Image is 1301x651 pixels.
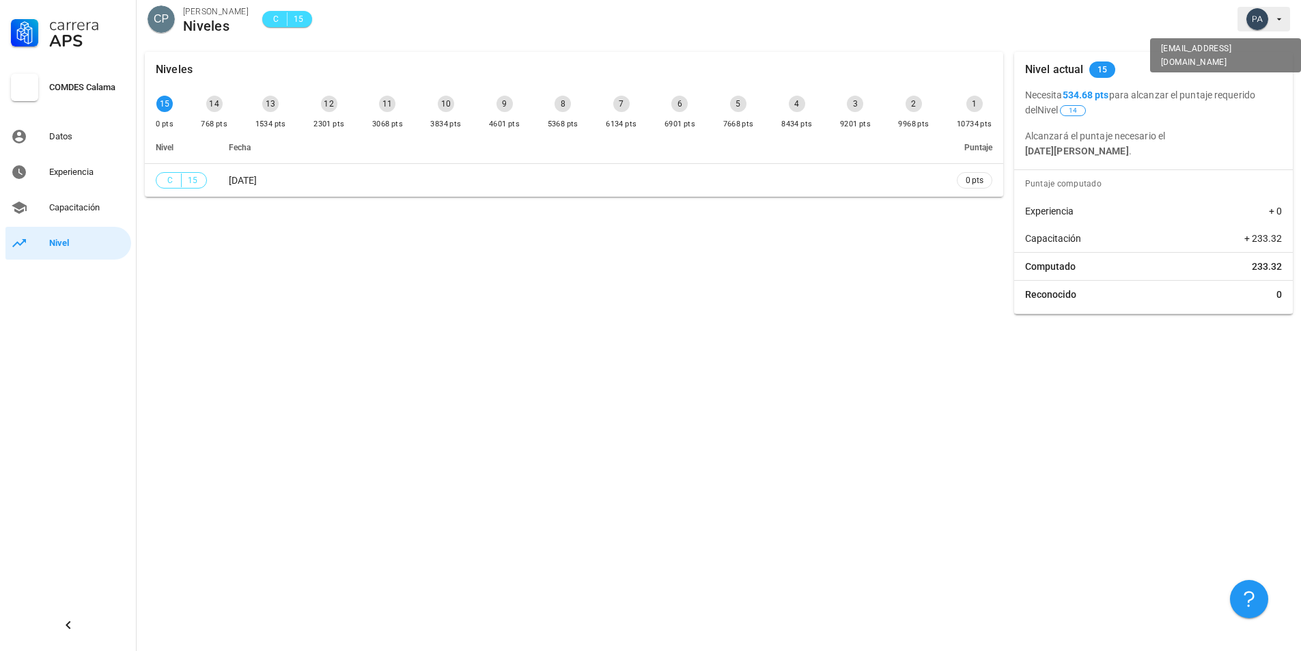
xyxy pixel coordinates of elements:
span: Experiencia [1025,204,1074,218]
div: Datos [49,131,126,142]
div: 11 [379,96,395,112]
b: [DATE][PERSON_NAME] [1025,146,1129,156]
a: Capacitación [5,191,131,224]
div: 1 [966,96,983,112]
div: 7 [613,96,630,112]
span: Nivel [156,143,173,152]
div: 8 [555,96,571,112]
span: Reconocido [1025,288,1076,301]
div: 5368 pts [548,117,578,131]
div: 15 [156,96,173,112]
p: Necesita para alcanzar el puntaje requerido del [1025,87,1282,117]
div: [PERSON_NAME] [183,5,249,18]
span: 0 [1276,288,1282,301]
div: 3068 pts [372,117,403,131]
div: 6 [671,96,688,112]
div: COMDES Calama [49,82,126,93]
div: Nivel actual [1025,52,1084,87]
div: 10734 pts [957,117,992,131]
span: C [165,174,176,187]
div: 4 [789,96,805,112]
div: 14 [206,96,223,112]
div: Nivel [49,238,126,249]
div: 0 pts [156,117,173,131]
div: Niveles [183,18,249,33]
div: Experiencia [49,167,126,178]
div: Puntaje computado [1020,170,1293,197]
div: 9201 pts [840,117,871,131]
th: Nivel [145,131,218,164]
div: 1534 pts [255,117,286,131]
span: + 233.32 [1244,232,1282,245]
div: 3 [847,96,863,112]
div: 768 pts [201,117,227,131]
div: 6901 pts [665,117,695,131]
div: 9 [496,96,513,112]
span: 15 [187,174,198,187]
div: avatar [148,5,175,33]
div: Capacitación [49,202,126,213]
div: 2 [906,96,922,112]
span: 233.32 [1252,260,1282,273]
div: 13 [262,96,279,112]
div: 10 [438,96,454,112]
span: Computado [1025,260,1076,273]
div: 2301 pts [313,117,344,131]
div: 3834 pts [430,117,461,131]
a: Datos [5,120,131,153]
div: Carrera [49,16,126,33]
a: Nivel [5,227,131,260]
span: 15 [1097,61,1108,78]
div: 12 [321,96,337,112]
p: Alcanzará el puntaje necesario el . [1025,128,1282,158]
div: 5 [730,96,746,112]
div: Niveles [156,52,193,87]
span: 14 [1069,106,1077,115]
div: APS [49,33,126,49]
span: 15 [293,12,304,26]
div: avatar [1246,8,1268,30]
div: 6134 pts [606,117,636,131]
span: Fecha [229,143,251,152]
span: C [270,12,281,26]
span: + 0 [1269,204,1282,218]
b: 534.68 pts [1063,89,1109,100]
div: 8434 pts [781,117,812,131]
th: Puntaje [946,131,1003,164]
a: Experiencia [5,156,131,189]
div: 7668 pts [723,117,754,131]
div: 9968 pts [898,117,929,131]
span: Nivel [1037,105,1087,115]
div: 4601 pts [489,117,520,131]
span: CP [154,5,169,33]
span: Puntaje [964,143,992,152]
span: 0 pts [966,174,983,187]
th: Fecha [218,131,946,164]
span: [DATE] [229,175,257,186]
span: Capacitación [1025,232,1081,245]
